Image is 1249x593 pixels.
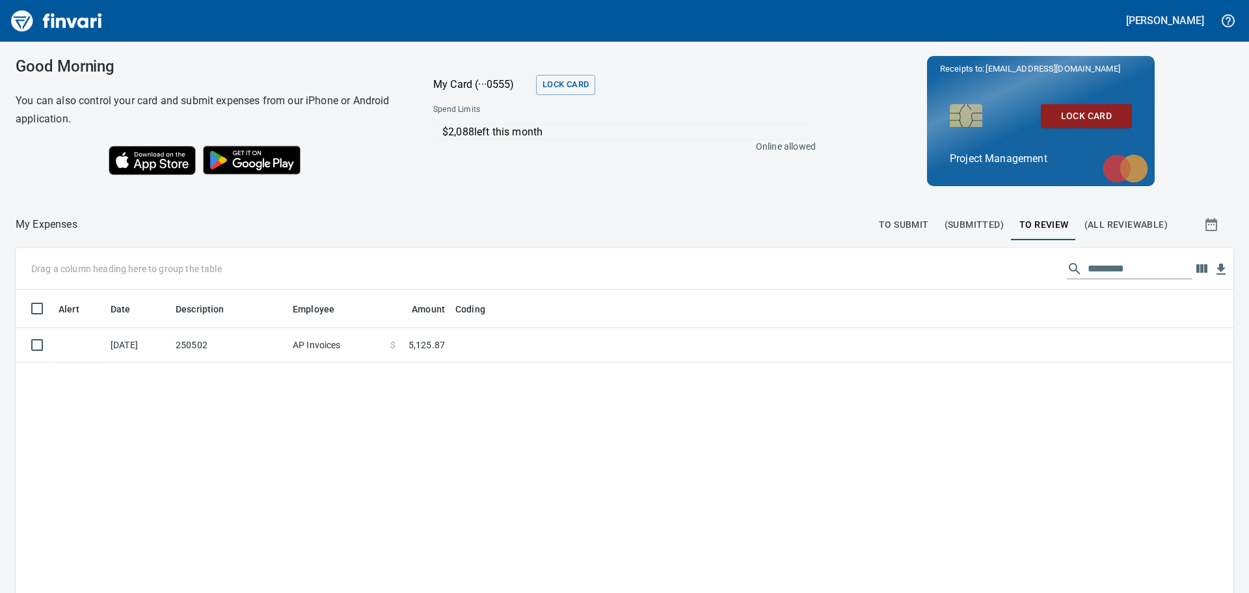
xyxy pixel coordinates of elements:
[1126,14,1204,27] h5: [PERSON_NAME]
[31,262,222,275] p: Drag a column heading here to group the table
[412,301,445,317] span: Amount
[1019,217,1069,233] span: To Review
[395,301,445,317] span: Amount
[196,139,308,182] img: Get it on Google Play
[293,301,334,317] span: Employee
[293,301,351,317] span: Employee
[940,62,1142,76] p: Receipts to:
[442,124,809,140] p: $2,088 left this month
[455,301,502,317] span: Coding
[1041,104,1132,128] button: Lock Card
[109,146,196,175] img: Download on the App Store
[111,301,148,317] span: Date
[16,57,401,76] h3: Good Morning
[170,328,288,363] td: 250502
[1084,217,1168,233] span: (All Reviewable)
[536,75,595,95] button: Lock Card
[59,301,96,317] span: Alert
[879,217,929,233] span: To Submit
[409,338,445,352] span: 5,125.87
[433,77,531,92] p: My Card (···0555)
[543,77,589,92] span: Lock Card
[111,301,131,317] span: Date
[16,217,77,232] nav: breadcrumb
[950,151,1132,167] p: Project Management
[105,328,170,363] td: [DATE]
[1211,260,1231,279] button: Download table
[1192,259,1211,279] button: Choose columns to display
[455,301,485,317] span: Coding
[16,92,401,128] h6: You can also control your card and submit expenses from our iPhone or Android application.
[433,103,647,117] span: Spend Limits
[423,140,816,153] p: Online allowed
[1096,148,1155,189] img: mastercard.svg
[176,301,224,317] span: Description
[1051,108,1121,124] span: Lock Card
[390,338,396,352] span: $
[288,328,385,363] td: AP Invoices
[176,301,241,317] span: Description
[984,62,1121,75] span: [EMAIL_ADDRESS][DOMAIN_NAME]
[8,5,105,36] img: Finvari
[945,217,1004,233] span: (Submitted)
[16,217,77,232] p: My Expenses
[1123,10,1207,31] button: [PERSON_NAME]
[1192,209,1233,240] button: Show transactions within a particular date range
[59,301,79,317] span: Alert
